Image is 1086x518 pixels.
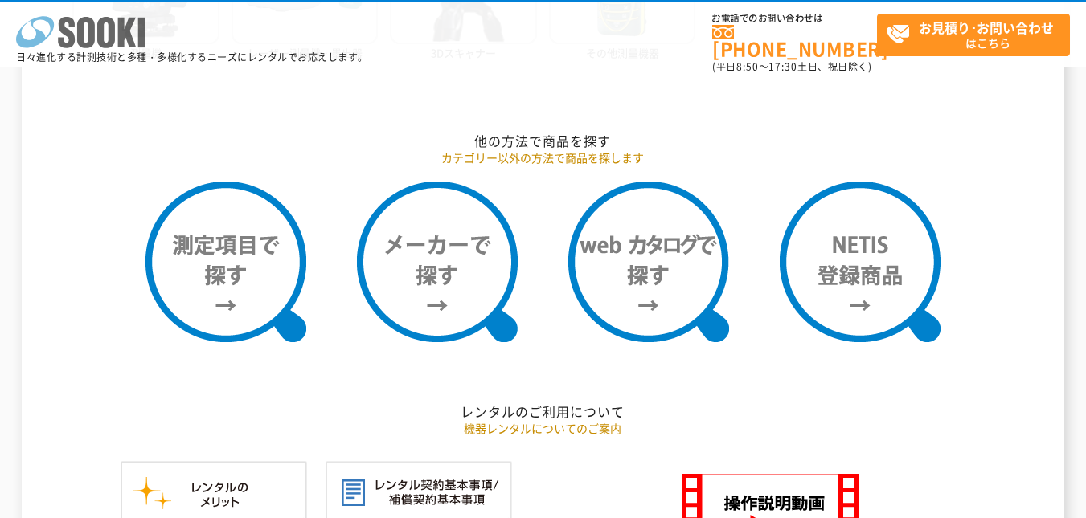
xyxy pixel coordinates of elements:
[780,182,941,342] img: NETIS登録商品
[72,420,1013,437] p: 機器レンタルについてのご案内
[72,133,1013,149] h2: 他の方法で商品を探す
[877,14,1070,56] a: お見積り･お問い合わせはこちら
[568,182,729,342] img: webカタログで探す
[357,182,518,342] img: メーカーで探す
[72,403,1013,420] h2: レンタルのご利用について
[145,182,306,342] img: 測定項目で探す
[712,25,877,58] a: [PHONE_NUMBER]
[712,14,877,23] span: お電話でのお問い合わせは
[768,59,797,74] span: 17:30
[712,59,871,74] span: (平日 ～ 土日、祝日除く)
[736,59,759,74] span: 8:50
[886,14,1069,55] span: はこちら
[72,149,1013,166] p: カテゴリー以外の方法で商品を探します
[919,18,1054,37] strong: お見積り･お問い合わせ
[16,52,368,62] p: 日々進化する計測技術と多種・多様化するニーズにレンタルでお応えします。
